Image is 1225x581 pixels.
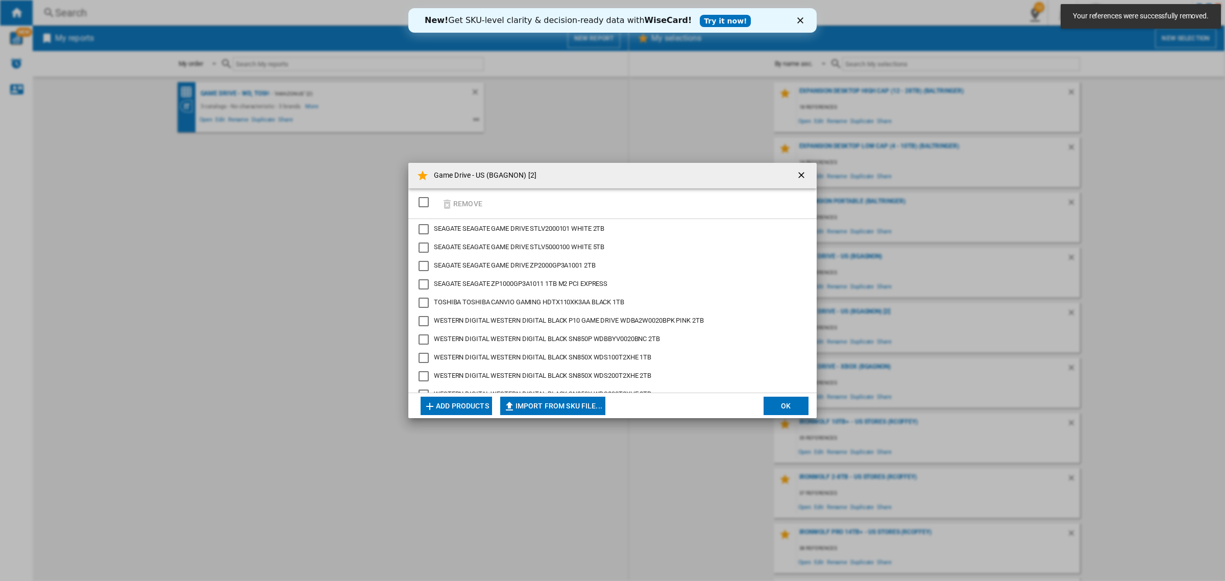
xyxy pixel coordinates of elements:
iframe: Intercom live chat banner [408,8,817,33]
span: SEAGATE SEAGATE GAME DRIVE STLV2000101 WHITE 2TB [434,225,604,232]
span: WESTERN DIGITAL WESTERN DIGITAL BLACK SN850P WDBBYV0020BNC 2TB [434,335,660,343]
md-checkbox: SEAGATE GAME DRIVE STLV2000101 WHITE 2TB [419,224,798,234]
md-checkbox: SEAGATE ZP1000GP3A1011 1TB M2 PCI EXPRESS [419,279,798,289]
md-checkbox: WESTERN DIGITAL BLACK SN850P WDBBYV0020BNC 2TB [419,334,798,345]
span: SEAGATE SEAGATE GAME DRIVE STLV5000100 WHITE 5TB [434,243,604,251]
md-checkbox: WESTERN DIGITAL BLACK P10 GAME DRIVE WDBA2W0020BPK PINK 2TB [419,316,798,326]
button: OK [764,397,808,415]
md-checkbox: WESTERN DIGITAL BLACK SN850X WDS800T2XHE 8TB [419,390,798,400]
md-checkbox: SEAGATE GAME DRIVE ZP2000GP3A1001 2TB [419,261,798,271]
button: Add products [421,397,492,415]
span: WESTERN DIGITAL WESTERN DIGITAL BLACK SN850X WDS800T2XHE 8TB [434,390,651,398]
span: Your references were successfully removed. [1070,11,1212,21]
md-dialog: Game Drive ... [408,163,817,418]
span: TOSHIBA TOSHIBA CANVIO GAMING HDTX110XK3AA BLACK 1TB [434,298,624,306]
span: WESTERN DIGITAL WESTERN DIGITAL BLACK SN850X WDS200T2XHE 2TB [434,372,651,379]
ng-md-icon: getI18NText('BUTTONS.CLOSE_DIALOG') [796,170,808,182]
md-checkbox: WESTERN DIGITAL BLACK SN850X WDS100T2XHE 1TB [419,353,798,363]
span: SEAGATE SEAGATE GAME DRIVE ZP2000GP3A1001 2TB [434,261,596,269]
button: Import from SKU file... [500,397,605,415]
span: WESTERN DIGITAL WESTERN DIGITAL BLACK P10 GAME DRIVE WDBA2W0020BPK PINK 2TB [434,317,704,324]
button: Remove [438,191,485,215]
span: SEAGATE SEAGATE ZP1000GP3A1011 1TB M2 PCI EXPRESS [434,280,607,287]
md-checkbox: WESTERN DIGITAL BLACK SN850X WDS200T2XHE 2TB [419,371,798,381]
md-checkbox: SEAGATE GAME DRIVE STLV5000100 WHITE 5TB [419,243,798,253]
md-checkbox: TOSHIBA CANVIO GAMING HDTX110XK3AA BLACK 1TB [419,298,798,308]
span: WESTERN DIGITAL WESTERN DIGITAL BLACK SN850X WDS100T2XHE 1TB [434,353,651,361]
button: getI18NText('BUTTONS.CLOSE_DIALOG') [792,165,813,186]
h4: Game Drive - US (BGAGNON) [2] [429,171,536,181]
md-checkbox: SELECTIONS.EDITION_POPUP.SELECT_DESELECT [419,193,434,210]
